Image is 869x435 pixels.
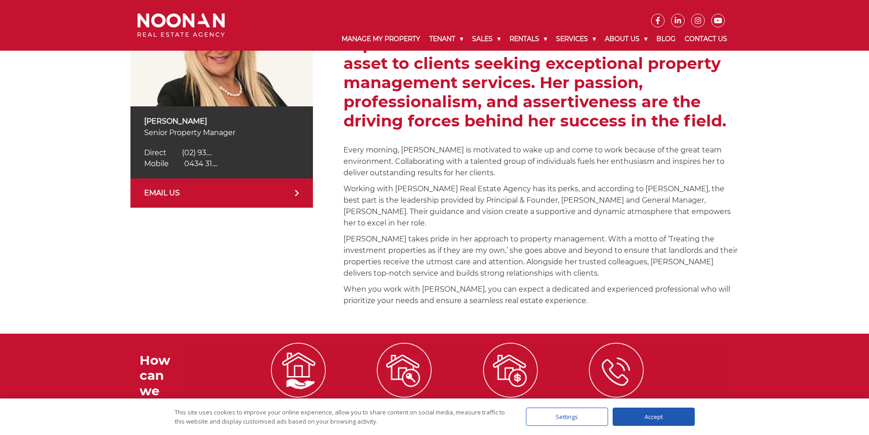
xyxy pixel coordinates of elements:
[144,148,212,157] a: Click to reveal phone number
[613,408,695,426] div: Accept
[271,343,326,398] img: ICONS
[526,408,608,426] div: Settings
[130,178,313,208] a: EMAIL US
[458,365,563,423] a: Sellmy Property
[175,408,508,426] div: This site uses cookies to improve your online experience, allow you to share content on social me...
[600,27,652,51] a: About Us
[246,365,350,423] a: Managemy Property
[343,283,739,306] p: When you work with [PERSON_NAME], you can expect a dedicated and experienced professional who wil...
[343,233,739,279] p: [PERSON_NAME] takes pride in her approach to property management. With a motto of ‘Treating the i...
[144,159,169,168] span: Mobile
[184,159,218,168] span: 0434 31....
[589,343,644,398] img: ICONS
[652,27,680,51] a: Blog
[144,115,299,127] p: [PERSON_NAME]
[140,353,185,414] h3: How can we help?
[343,183,739,229] p: Working with [PERSON_NAME] Real Estate Agency has its perks, and according to [PERSON_NAME], the ...
[680,27,732,51] a: Contact Us
[182,148,212,157] span: (02) 93....
[505,27,552,51] a: Rentals
[468,27,505,51] a: Sales
[377,343,432,398] img: ICONS
[144,127,299,138] p: Senior Property Manager
[564,365,669,423] a: ContactUs
[337,27,425,51] a: Manage My Property
[352,365,457,423] a: Leasemy Property
[144,159,218,168] a: Click to reveal phone number
[137,13,225,37] img: Noonan Real Estate Agency
[552,27,600,51] a: Services
[483,343,538,398] img: ICONS
[425,27,468,51] a: Tenant
[343,144,739,178] p: Every morning, [PERSON_NAME] is motivated to wake up and come to work because of the great team e...
[144,148,167,157] span: Direct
